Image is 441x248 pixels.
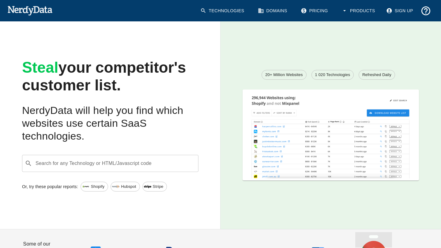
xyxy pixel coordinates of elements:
[359,70,395,80] a: Refreshed Daily
[418,3,434,19] button: Support and Documentation
[197,3,249,19] a: Technologies
[118,184,139,190] span: Hubspot
[149,184,167,190] span: Stripe
[359,72,395,78] span: Refreshed Daily
[88,184,108,190] span: Shopify
[142,182,167,191] a: Stripe
[22,59,58,76] span: Steal
[22,59,198,94] h1: your competitor's customer list.
[254,3,292,19] a: Domains
[383,3,418,19] a: Sign Up
[312,72,354,78] span: 1 020 Technologies
[81,182,108,191] a: Shopify
[338,3,380,19] button: Products
[243,89,419,178] img: A screenshot of a report showing the total number of websites using Shopify
[297,3,333,19] a: Pricing
[22,104,198,143] h2: NerdyData will help you find which websites use certain SaaS technologies.
[22,184,78,190] p: Or, try these popular reports:
[262,70,306,80] a: 20+ Million Websites
[7,4,52,16] img: NerdyData.com
[111,182,140,191] a: Hubspot
[311,70,354,80] a: 1 020 Technologies
[262,72,306,78] span: 20+ Million Websites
